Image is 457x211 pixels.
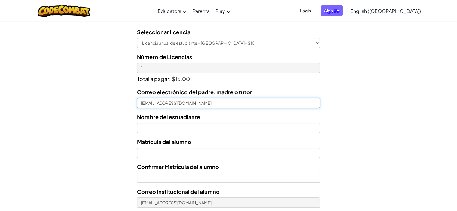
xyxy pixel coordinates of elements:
[347,3,424,19] a: English ([GEOGRAPHIC_DATA])
[321,5,343,16] button: Sign Up
[297,5,315,16] button: Login
[137,187,220,196] label: Correo institucional del alumno
[350,8,421,14] span: English ([GEOGRAPHIC_DATA])
[137,88,252,96] label: Correo electrónico del padre, madre o tutor
[190,3,212,19] a: Parents
[155,3,190,19] a: Educators
[137,28,190,36] label: Seleccionar licencia
[137,137,191,146] label: Matrícula del alumno
[215,8,225,14] span: Play
[158,8,181,14] span: Educators
[137,53,192,61] label: Número de Licencias
[137,73,320,83] p: Total a pagar: $15.00
[137,113,200,121] label: Nombre del estuadiante
[212,3,233,19] a: Play
[137,162,219,171] label: Confirmar Matrícula del alumno
[38,5,90,17] img: CodeCombat logo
